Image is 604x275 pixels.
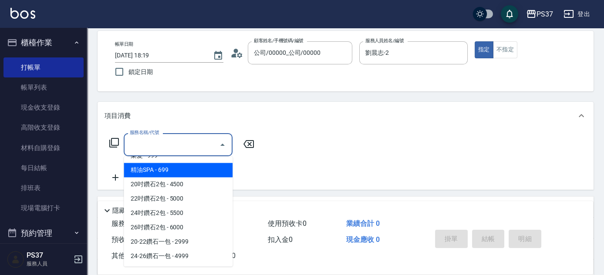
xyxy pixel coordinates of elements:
[537,9,553,20] div: PS37
[3,77,84,97] a: 帳單列表
[346,219,380,228] span: 業績合計 0
[268,219,307,228] span: 使用預收卡 0
[560,6,594,22] button: 登出
[10,8,35,19] img: Logo
[3,57,84,77] a: 打帳單
[124,220,233,235] span: 26吋鑽石2包 - 6000
[27,260,71,268] p: 服務人員
[27,251,71,260] h5: PS37
[3,222,84,245] button: 預約管理
[3,158,84,178] a: 每日結帳
[105,111,131,121] p: 項目消費
[112,206,152,215] p: 隱藏業績明細
[216,138,229,152] button: Close
[124,235,233,249] span: 20-22鑽石一包 - 2999
[3,198,84,218] a: 現場電腦打卡
[3,117,84,137] a: 高階收支登錄
[254,37,304,44] label: 顧客姓名/手機號碼/編號
[346,235,380,244] span: 現金應收 0
[3,178,84,198] a: 排班表
[111,252,157,260] span: 其他付款方式 0
[111,219,143,228] span: 服務消費 0
[475,41,493,58] button: 指定
[98,197,594,218] div: 店販銷售
[124,163,233,177] span: 精油SPA - 699
[7,251,24,268] img: Person
[493,41,517,58] button: 不指定
[124,249,233,263] span: 24-26鑽石一包 - 4999
[124,177,233,191] span: 20吋鑽石2包 - 4500
[128,67,153,77] span: 鎖定日期
[268,235,293,244] span: 扣入金 0
[523,5,557,23] button: PS37
[124,191,233,206] span: 22吋鑽石2包 - 5000
[501,5,518,23] button: save
[3,31,84,54] button: 櫃檯作業
[111,235,150,244] span: 預收卡販賣 0
[3,138,84,158] a: 材料自購登錄
[124,206,233,220] span: 24吋鑽石2包 - 5500
[130,129,159,136] label: 服務名稱/代號
[115,41,133,47] label: 帳單日期
[3,97,84,117] a: 現金收支登錄
[208,45,229,66] button: Choose date, selected date is 2025-09-14
[365,37,404,44] label: 服務人員姓名/編號
[115,48,204,63] input: YYYY/MM/DD hh:mm
[98,102,594,130] div: 項目消費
